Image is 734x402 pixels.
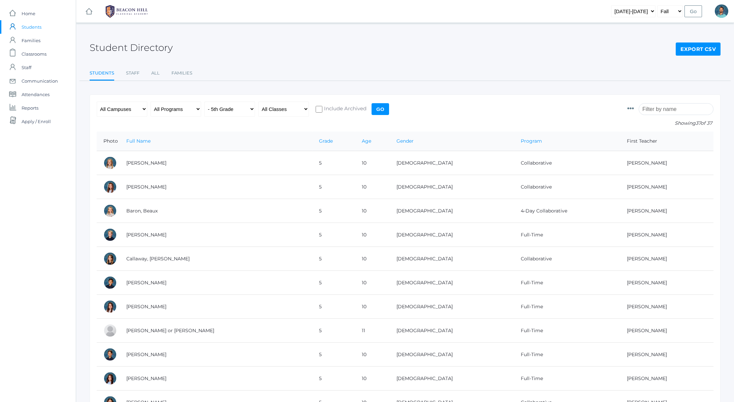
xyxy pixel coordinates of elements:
[312,271,355,295] td: 5
[521,138,542,144] a: Program
[514,295,620,319] td: Full-Time
[22,47,46,61] span: Classrooms
[120,295,312,319] td: [PERSON_NAME]
[620,343,713,367] td: [PERSON_NAME]
[362,138,371,144] a: Age
[22,88,50,101] span: Attendances
[390,367,514,391] td: [DEMOGRAPHIC_DATA]
[396,138,414,144] a: Gender
[355,295,389,319] td: 10
[120,319,312,343] td: [PERSON_NAME] or [PERSON_NAME]
[514,367,620,391] td: Full-Time
[514,199,620,223] td: 4-Day Collaborative
[696,120,701,126] span: 37
[22,74,58,88] span: Communication
[514,175,620,199] td: Collaborative
[355,199,389,223] td: 10
[103,180,117,194] div: Ella Arnold
[620,151,713,175] td: [PERSON_NAME]
[620,223,713,247] td: [PERSON_NAME]
[322,105,366,113] span: Include Archived
[316,106,322,113] input: Include Archived
[514,319,620,343] td: Full-Time
[620,319,713,343] td: [PERSON_NAME]
[620,132,713,151] th: First Teacher
[171,66,192,80] a: Families
[390,199,514,223] td: [DEMOGRAPHIC_DATA]
[103,300,117,313] div: Grace Carpenter
[355,223,389,247] td: 10
[103,228,117,241] div: Elliot Burke
[312,343,355,367] td: 5
[355,319,389,343] td: 11
[390,319,514,343] td: [DEMOGRAPHIC_DATA]
[390,271,514,295] td: [DEMOGRAPHIC_DATA]
[390,295,514,319] td: [DEMOGRAPHIC_DATA]
[620,175,713,199] td: [PERSON_NAME]
[103,252,117,265] div: Kennedy Callaway
[90,66,114,81] a: Students
[151,66,160,80] a: All
[312,295,355,319] td: 5
[126,138,151,144] a: Full Name
[103,372,117,385] div: Kadyn Ehrlich
[514,247,620,271] td: Collaborative
[355,271,389,295] td: 10
[101,3,152,20] img: BHCALogos-05-308ed15e86a5a0abce9b8dd61676a3503ac9727e845dece92d48e8588c001991.png
[312,151,355,175] td: 5
[355,247,389,271] td: 10
[390,223,514,247] td: [DEMOGRAPHIC_DATA]
[312,367,355,391] td: 5
[514,343,620,367] td: Full-Time
[22,7,35,20] span: Home
[627,120,713,127] p: Showing of 37
[514,271,620,295] td: Full-Time
[312,175,355,199] td: 5
[90,42,173,53] h2: Student Directory
[319,138,333,144] a: Grade
[312,223,355,247] td: 5
[103,156,117,170] div: Paige Albanese
[620,247,713,271] td: [PERSON_NAME]
[355,175,389,199] td: 10
[355,343,389,367] td: 10
[120,367,312,391] td: [PERSON_NAME]
[120,343,312,367] td: [PERSON_NAME]
[22,101,38,115] span: Reports
[120,199,312,223] td: Baron, Beaux
[312,199,355,223] td: 5
[390,175,514,199] td: [DEMOGRAPHIC_DATA]
[620,295,713,319] td: [PERSON_NAME]
[120,151,312,175] td: [PERSON_NAME]
[22,34,40,47] span: Families
[620,271,713,295] td: [PERSON_NAME]
[103,204,117,218] div: Beaux Baron
[355,151,389,175] td: 10
[120,175,312,199] td: [PERSON_NAME]
[372,103,389,115] input: Go
[639,103,713,115] input: Filter by name
[620,367,713,391] td: [PERSON_NAME]
[22,61,31,74] span: Staff
[103,324,117,337] div: Thomas or Tom Cope
[355,367,389,391] td: 10
[103,348,117,361] div: Levi Dailey-Langin
[715,4,728,18] div: Westen Taylor
[120,271,312,295] td: [PERSON_NAME]
[676,42,721,56] a: Export CSV
[22,115,51,128] span: Apply / Enroll
[120,247,312,271] td: Callaway, [PERSON_NAME]
[390,151,514,175] td: [DEMOGRAPHIC_DATA]
[312,319,355,343] td: 5
[620,199,713,223] td: [PERSON_NAME]
[390,247,514,271] td: [DEMOGRAPHIC_DATA]
[390,343,514,367] td: [DEMOGRAPHIC_DATA]
[103,276,117,289] div: Gunnar Carey
[126,66,139,80] a: Staff
[97,132,120,151] th: Photo
[120,223,312,247] td: [PERSON_NAME]
[22,20,41,34] span: Students
[684,5,702,17] input: Go
[514,151,620,175] td: Collaborative
[514,223,620,247] td: Full-Time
